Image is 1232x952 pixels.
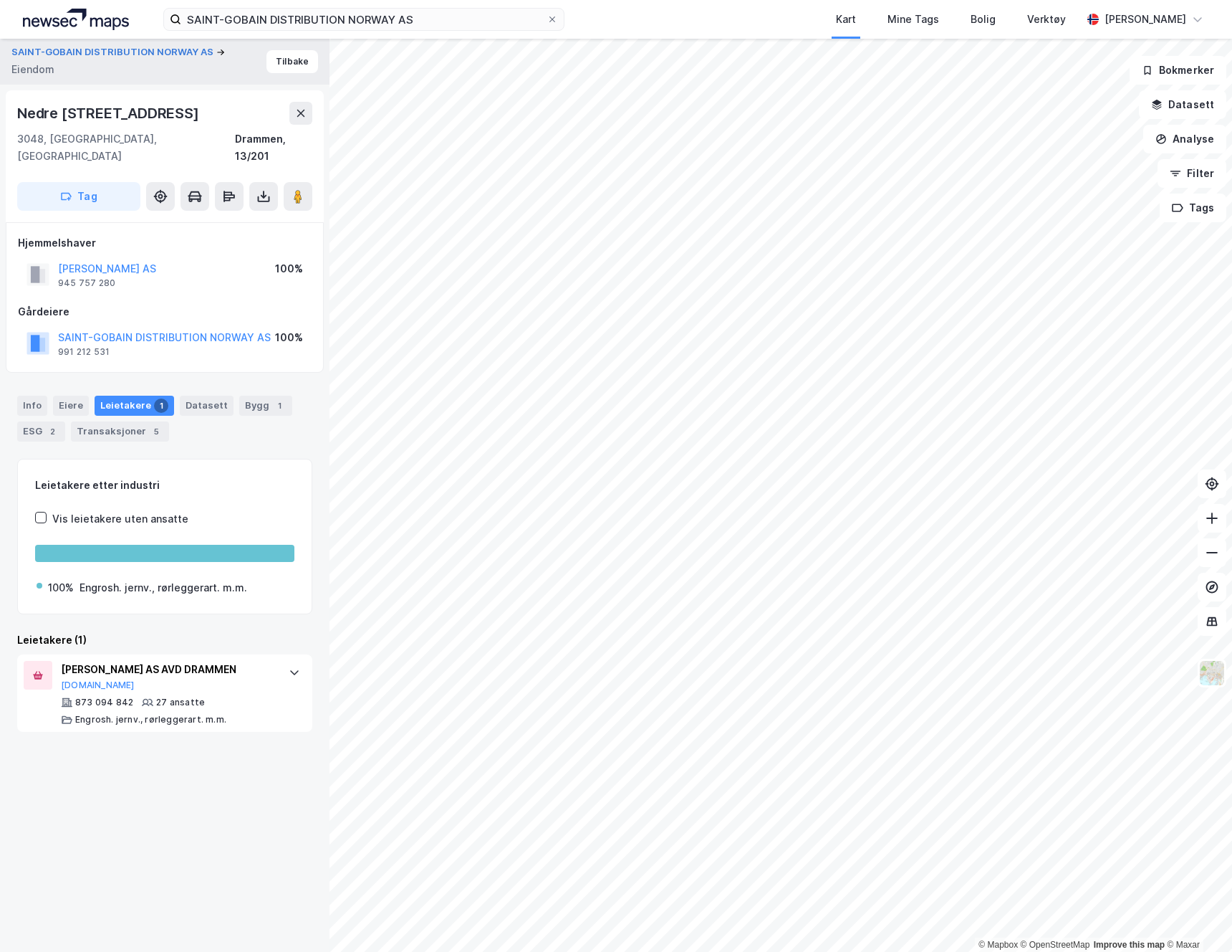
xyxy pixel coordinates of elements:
div: 100% [275,260,303,277]
div: Vis leietakere uten ansatte [52,510,188,528]
div: 100% [275,329,303,346]
div: Leietakere [95,396,174,416]
div: 100% [48,579,74,596]
div: Engrosh. jernv., rørleggerart. m.m. [80,579,247,596]
div: Gårdeiere [18,303,312,320]
div: Drammen, 13/201 [235,130,312,165]
div: Eiere [53,396,89,416]
button: Datasett [1139,90,1226,119]
button: SAINT-GOBAIN DISTRIBUTION NORWAY AS [11,45,216,59]
div: 873 094 842 [75,697,133,708]
button: Tilbake [266,50,318,73]
div: Leietakere etter industri [35,477,294,494]
div: Eiendom [11,61,54,78]
div: 3048, [GEOGRAPHIC_DATA], [GEOGRAPHIC_DATA] [17,130,235,165]
div: Mine Tags [887,11,939,28]
div: Transaksjoner [71,422,169,442]
div: Bygg [239,396,292,416]
div: 27 ansatte [156,697,205,708]
div: Kontrollprogram for chat [1160,883,1232,952]
button: Tags [1160,194,1226,222]
button: Analyse [1143,125,1226,153]
div: Nedre [STREET_ADDRESS] [17,102,202,125]
a: Improve this map [1094,940,1165,950]
div: 1 [154,399,168,413]
a: Mapbox [978,940,1018,950]
div: Engrosh. jernv., rørleggerart. m.m. [75,714,226,725]
div: 5 [149,424,163,439]
img: Z [1198,660,1226,687]
div: [PERSON_NAME] [1105,11,1186,28]
div: 945 757 280 [58,277,115,289]
button: Tag [17,182,140,211]
div: Bolig [971,11,996,28]
button: Bokmerker [1130,56,1226,85]
div: [PERSON_NAME] AS AVD DRAMMEN [61,661,274,678]
input: Søk på adresse, matrikkel, gårdeiere, leietakere eller personer [181,9,547,30]
div: Hjemmelshaver [18,234,312,252]
div: ESG [17,422,65,442]
a: OpenStreetMap [1021,940,1090,950]
div: Leietakere (1) [17,632,312,649]
div: Info [17,396,47,416]
div: 2 [45,424,59,439]
div: Kart [836,11,856,28]
div: 991 212 531 [58,346,110,358]
button: Filter [1158,159,1226,188]
button: [DOMAIN_NAME] [61,680,135,691]
iframe: Chat Widget [1160,883,1232,952]
div: 1 [272,399,287,413]
div: Verktøy [1027,11,1066,28]
div: Datasett [180,396,234,416]
img: logo.a4113a55bc3d86da70a041830d287a7e.svg [23,9,129,30]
